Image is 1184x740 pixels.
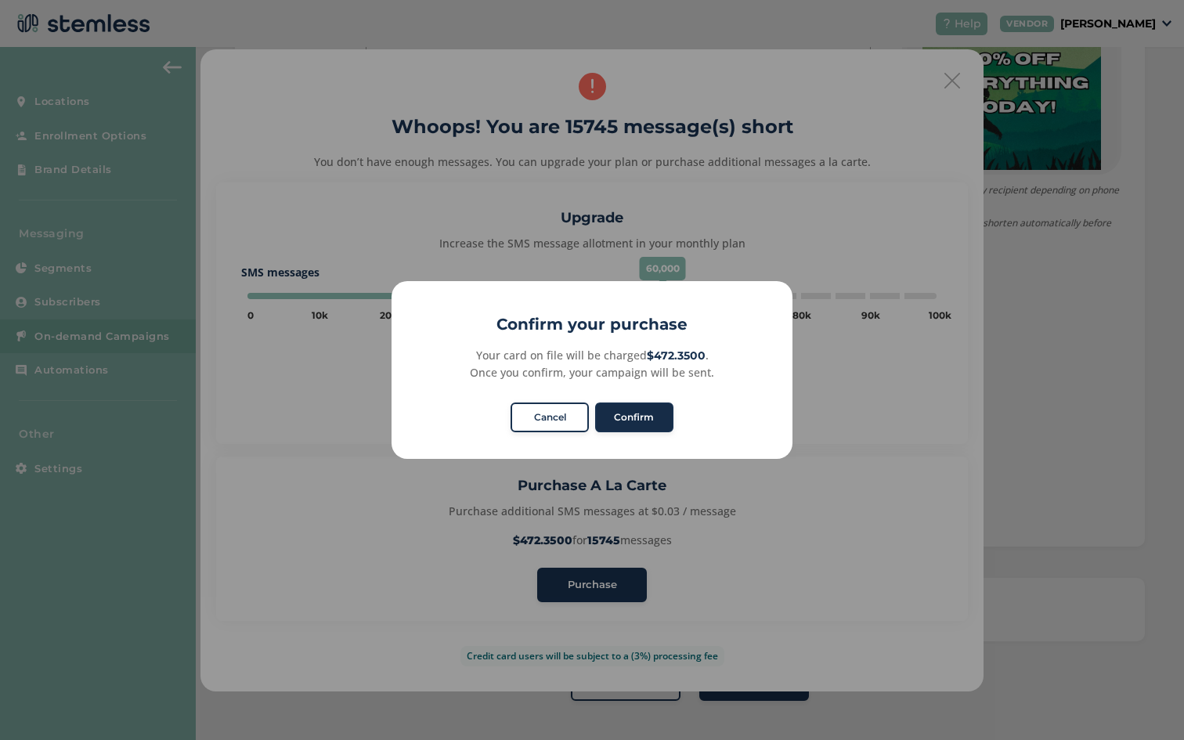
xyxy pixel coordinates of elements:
[647,348,706,363] strong: $472.3500
[1106,665,1184,740] iframe: Chat Widget
[595,402,673,432] button: Confirm
[409,347,774,381] div: Your card on file will be charged . Once you confirm, your campaign will be sent.
[511,402,589,432] button: Cancel
[392,312,792,336] h2: Confirm your purchase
